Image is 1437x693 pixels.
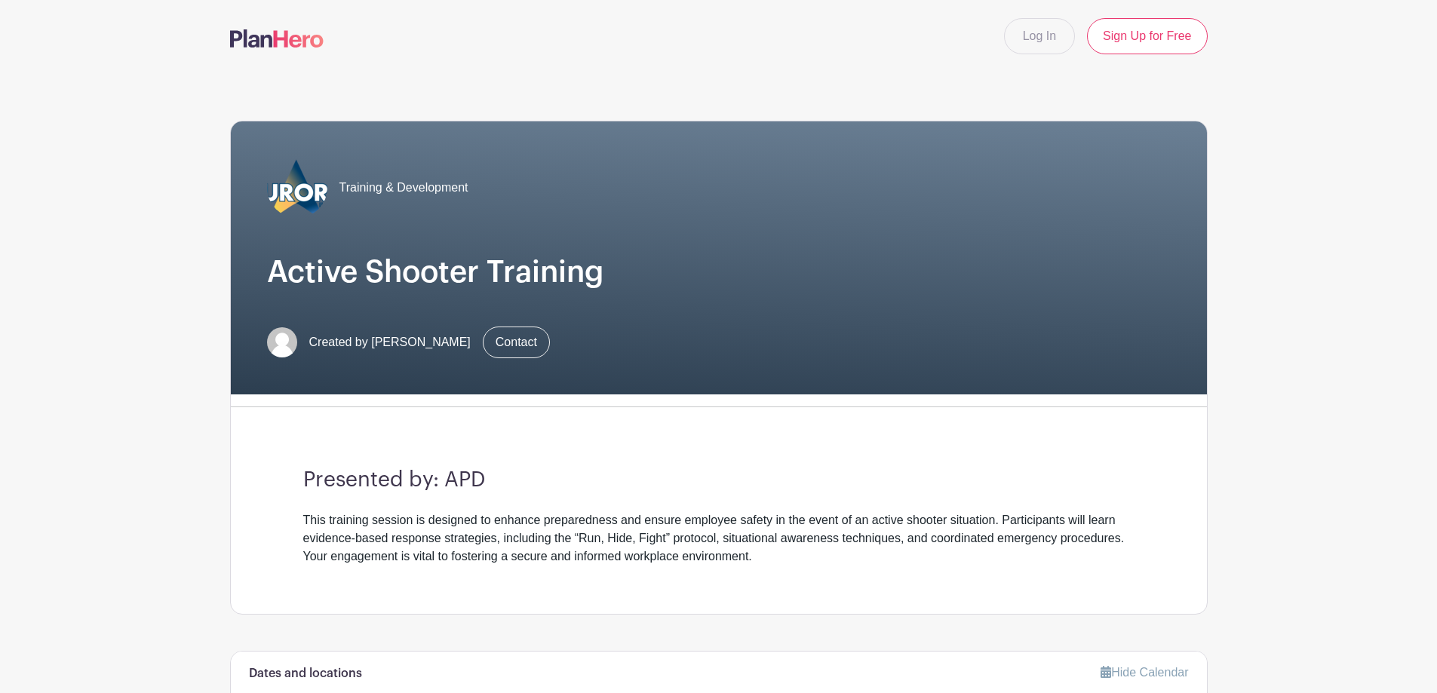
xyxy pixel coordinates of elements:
[267,158,327,218] img: 2023_COA_Horiz_Logo_PMS_BlueStroke%204.png
[1004,18,1075,54] a: Log In
[303,468,1135,493] h3: Presented by: APD
[1101,666,1188,679] a: Hide Calendar
[339,179,468,197] span: Training & Development
[267,254,1171,290] h1: Active Shooter Training
[1087,18,1207,54] a: Sign Up for Free
[267,327,297,357] img: default-ce2991bfa6775e67f084385cd625a349d9dcbb7a52a09fb2fda1e96e2d18dcdb.png
[309,333,471,351] span: Created by [PERSON_NAME]
[303,511,1135,566] div: This training session is designed to enhance preparedness and ensure employee safety in the event...
[483,327,550,358] a: Contact
[230,29,324,48] img: logo-507f7623f17ff9eddc593b1ce0a138ce2505c220e1c5a4e2b4648c50719b7d32.svg
[249,667,362,681] h6: Dates and locations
